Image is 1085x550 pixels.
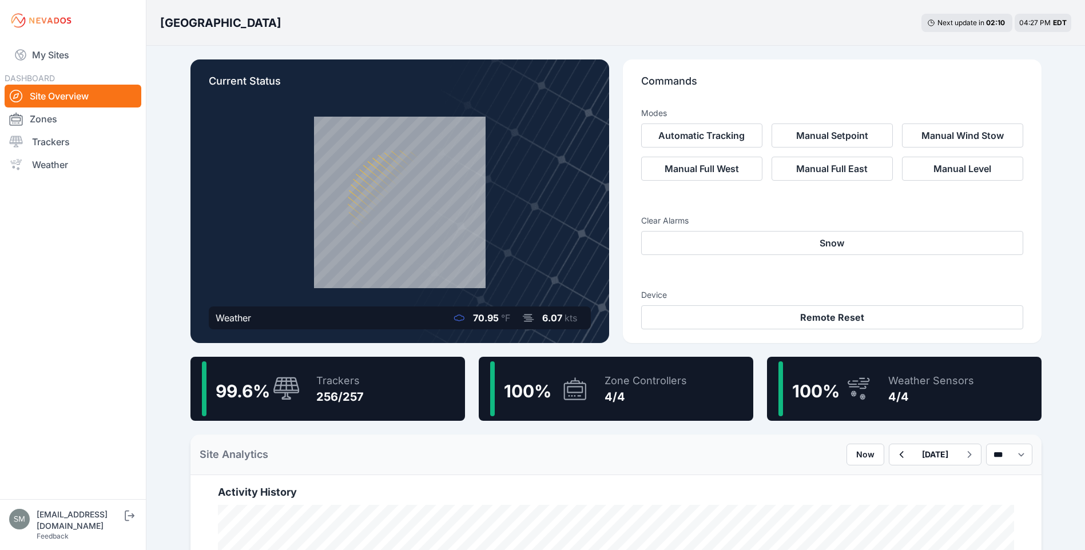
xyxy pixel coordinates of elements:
[160,15,281,31] h3: [GEOGRAPHIC_DATA]
[504,381,551,401] span: 100 %
[37,532,69,540] a: Feedback
[190,357,465,421] a: 99.6%Trackers256/257
[5,41,141,69] a: My Sites
[216,311,251,325] div: Weather
[209,73,591,98] p: Current Status
[792,381,840,401] span: 100 %
[316,373,364,389] div: Trackers
[641,215,1023,226] h3: Clear Alarms
[37,509,122,532] div: [EMAIL_ADDRESS][DOMAIN_NAME]
[605,389,687,405] div: 4/4
[5,107,141,130] a: Zones
[5,153,141,176] a: Weather
[473,312,499,324] span: 70.95
[641,157,762,181] button: Manual Full West
[902,157,1023,181] button: Manual Level
[9,11,73,30] img: Nevados
[1019,18,1051,27] span: 04:27 PM
[767,357,1042,421] a: 100%Weather Sensors4/4
[641,289,1023,301] h3: Device
[501,312,510,324] span: °F
[5,130,141,153] a: Trackers
[160,8,281,38] nav: Breadcrumb
[937,18,984,27] span: Next update in
[641,123,762,148] button: Automatic Tracking
[479,357,753,421] a: 100%Zone Controllers4/4
[641,231,1023,255] button: Snow
[1053,18,1067,27] span: EDT
[605,373,687,389] div: Zone Controllers
[565,312,577,324] span: kts
[772,123,893,148] button: Manual Setpoint
[216,381,270,401] span: 99.6 %
[902,123,1023,148] button: Manual Wind Stow
[641,73,1023,98] p: Commands
[913,444,957,465] button: [DATE]
[5,73,55,83] span: DASHBOARD
[986,18,1007,27] div: 02 : 10
[316,389,364,405] div: 256/257
[542,312,562,324] span: 6.07
[200,447,268,463] h2: Site Analytics
[888,389,974,405] div: 4/4
[5,85,141,107] a: Site Overview
[218,484,1014,500] h2: Activity History
[846,444,884,465] button: Now
[772,157,893,181] button: Manual Full East
[641,107,667,119] h3: Modes
[9,509,30,529] img: smishra@gspp.com
[641,305,1023,329] button: Remote Reset
[888,373,974,389] div: Weather Sensors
